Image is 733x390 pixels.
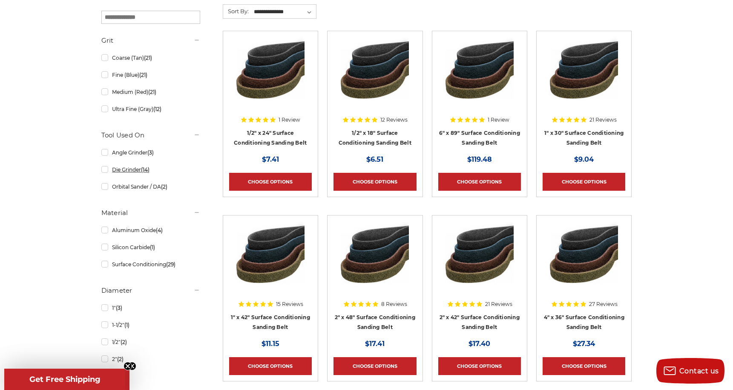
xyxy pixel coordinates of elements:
span: (21) [144,55,152,61]
a: 4" x 36" Surface Conditioning Sanding Belt [544,314,624,330]
span: (14) [141,166,149,173]
img: 1"x30" Surface Conditioning Sanding Belts [550,37,618,105]
span: $119.48 [467,155,492,163]
a: Coarse (Tan) [101,50,200,65]
span: (1) [124,322,129,328]
a: 2"x42" Surface Conditioning Sanding Belts [438,221,521,304]
a: 2" [101,352,200,367]
span: (21) [148,89,156,95]
span: (4) [156,227,163,233]
a: Fine (Blue) [101,67,200,82]
span: (29) [166,261,175,268]
h5: Diameter [101,285,200,296]
button: Close teaser [124,362,132,370]
a: Choose Options [438,357,521,375]
span: (1) [150,244,155,250]
a: Die Grinder [101,162,200,177]
span: (12) [153,106,161,112]
select: Sort By: [253,6,316,18]
img: 6"x89" Surface Conditioning Sanding Belts [446,37,514,105]
a: 1" x 30" Surface Conditioning Sanding Belt [544,130,624,146]
span: 15 Reviews [276,302,303,307]
a: 6"x89" Surface Conditioning Sanding Belts [438,37,521,120]
a: Choose Options [333,173,416,191]
button: Contact us [656,358,724,384]
a: Choose Options [438,173,521,191]
a: Choose Options [543,357,625,375]
a: 2" x 42" Surface Conditioning Sanding Belt [440,314,520,330]
h5: Material [101,208,200,218]
span: (2) [121,339,127,345]
a: Choose Options [333,357,416,375]
a: 1"x30" Surface Conditioning Sanding Belts [543,37,625,120]
a: Aluminum Oxide [101,223,200,238]
span: (2) [161,183,167,190]
span: $7.41 [262,155,279,163]
span: $27.34 [573,340,595,348]
a: 1/2" x 24" Surface Conditioning Sanding Belt [234,130,307,146]
img: 4"x36" Surface Conditioning Sanding Belts [550,221,618,290]
a: Orbital Sander / DA [101,179,200,194]
a: 1/2" [101,335,200,349]
a: 2"x48" Surface Conditioning Sanding Belts [333,221,416,304]
a: Ultra Fine (Gray) [101,102,200,116]
a: 3/4" [101,369,200,384]
span: 21 Reviews [485,302,512,307]
span: 1 Review [279,117,300,122]
a: 1" [101,300,200,315]
a: 6" x 89" Surface Conditioning Sanding Belt [439,130,520,146]
span: $17.41 [365,340,385,348]
h5: Grit [101,35,200,46]
button: Close teaser [128,362,136,370]
a: Surface Conditioning Sanding Belts [229,37,312,120]
span: Get Free Shipping [29,375,101,384]
a: Surface Conditioning [101,257,200,272]
img: Surface Conditioning Sanding Belts [341,37,409,105]
a: 1-1/2" [101,317,200,332]
span: $17.40 [469,340,490,348]
a: Angle Grinder [101,145,200,160]
div: Get Free ShippingClose teaser [4,369,125,390]
img: 1"x42" Surface Conditioning Sanding Belts [236,221,305,290]
label: Sort By: [223,5,249,17]
a: Choose Options [229,357,312,375]
span: (3) [116,305,122,311]
span: (3) [147,149,154,156]
a: 4"x36" Surface Conditioning Sanding Belts [543,221,625,304]
a: Choose Options [543,173,625,191]
span: 1 Review [488,117,509,122]
a: 1" x 42" Surface Conditioning Sanding Belt [231,314,310,330]
span: 27 Reviews [589,302,618,307]
span: Contact us [679,367,719,375]
a: 1/2" x 18" Surface Conditioning Sanding Belt [339,130,411,146]
span: 8 Reviews [381,302,407,307]
span: 21 Reviews [589,117,617,122]
a: Medium (Red) [101,84,200,99]
span: $6.51 [366,155,383,163]
span: $11.15 [262,340,279,348]
img: 2"x42" Surface Conditioning Sanding Belts [446,221,514,290]
span: 12 Reviews [380,117,408,122]
a: 1"x42" Surface Conditioning Sanding Belts [229,221,312,304]
a: 2" x 48" Surface Conditioning Sanding Belt [335,314,415,330]
a: Surface Conditioning Sanding Belts [333,37,416,120]
span: $9.04 [574,155,594,163]
span: (2) [117,356,124,362]
img: Surface Conditioning Sanding Belts [236,37,305,105]
span: (21) [139,72,147,78]
img: 2"x48" Surface Conditioning Sanding Belts [341,221,409,290]
a: Silicon Carbide [101,240,200,255]
a: Choose Options [229,173,312,191]
h5: Tool Used On [101,130,200,140]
